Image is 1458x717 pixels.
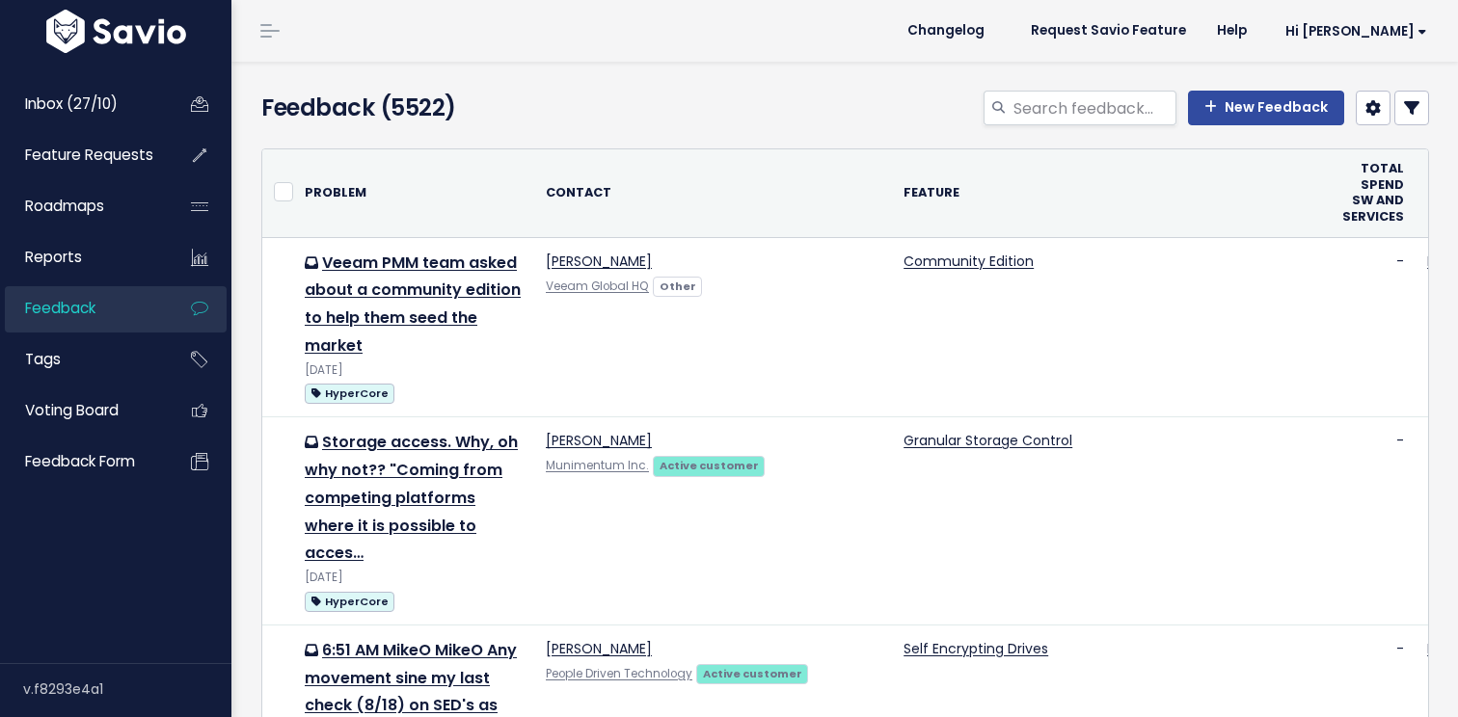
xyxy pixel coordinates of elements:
span: Voting Board [25,400,119,420]
a: HyperCore [305,589,394,613]
a: [PERSON_NAME] [546,639,652,658]
span: Feature Requests [25,145,153,165]
td: - [1331,237,1416,417]
a: Feedback form [5,439,160,484]
a: Self Encrypting Drives [904,639,1048,658]
th: Problem [293,149,534,237]
h4: Feedback (5522) [261,91,632,125]
a: Request Savio Feature [1015,16,1201,45]
a: Other [653,276,702,295]
th: Total Spend SW and Services [1331,149,1416,237]
a: Storage access. Why, oh why not?? "Coming from competing platforms where it is possible to acces… [305,431,518,564]
a: HyperCore [305,381,394,405]
th: Contact [534,149,892,237]
div: v.f8293e4a1 [23,664,231,714]
span: Changelog [907,24,985,38]
a: Feature Requests [5,133,160,177]
img: logo-white.9d6f32f41409.svg [41,10,191,53]
div: [DATE] [305,360,523,381]
a: Munimentum Inc. [546,458,649,473]
a: Inbox (27/10) [5,82,160,126]
span: HyperCore [305,592,394,612]
a: Veeam PMM team asked about a community edition to help them seed the market [305,252,521,357]
strong: Active customer [703,666,802,681]
a: New Feedback [1188,91,1344,125]
a: Granular Storage Control [904,431,1072,450]
div: [DATE] [305,568,523,588]
strong: Active customer [660,458,759,473]
a: Hi [PERSON_NAME] [1262,16,1443,46]
span: Inbox (27/10) [25,93,118,114]
a: Feedback [5,286,160,331]
a: Roadmaps [5,184,160,228]
span: Feedback [25,298,95,318]
span: Roadmaps [25,196,104,216]
a: Veeam Global HQ [546,279,649,294]
a: [PERSON_NAME] [546,431,652,450]
a: [PERSON_NAME] [546,252,652,271]
a: Active customer [653,455,765,474]
span: Feedback form [25,451,135,471]
input: Search feedback... [1012,91,1176,125]
span: Tags [25,349,61,369]
strong: Other [660,279,696,294]
a: Help [1201,16,1262,45]
a: Tags [5,337,160,382]
span: HyperCore [305,384,394,404]
td: - [1331,417,1416,625]
th: Feature [892,149,1331,237]
span: Hi [PERSON_NAME] [1285,24,1427,39]
a: People Driven Technology [546,666,692,681]
a: Community Edition [904,252,1034,271]
span: Reports [25,247,82,267]
a: Active customer [696,663,808,682]
a: Voting Board [5,388,160,433]
a: Reports [5,235,160,279]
